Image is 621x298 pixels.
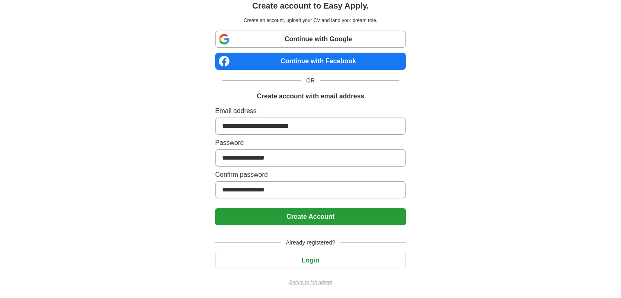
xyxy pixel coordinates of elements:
h1: Create account with email address [257,91,364,101]
span: OR [301,76,320,85]
a: Return to job advert [215,279,406,286]
a: Login [215,257,406,264]
button: Create Account [215,208,406,225]
button: Login [215,252,406,269]
label: Confirm password [215,170,406,180]
label: Password [215,138,406,148]
span: Already registered? [281,238,340,247]
a: Continue with Facebook [215,53,406,70]
label: Email address [215,106,406,116]
a: Continue with Google [215,31,406,48]
p: Create an account, upload your CV and land your dream role. [217,17,404,24]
